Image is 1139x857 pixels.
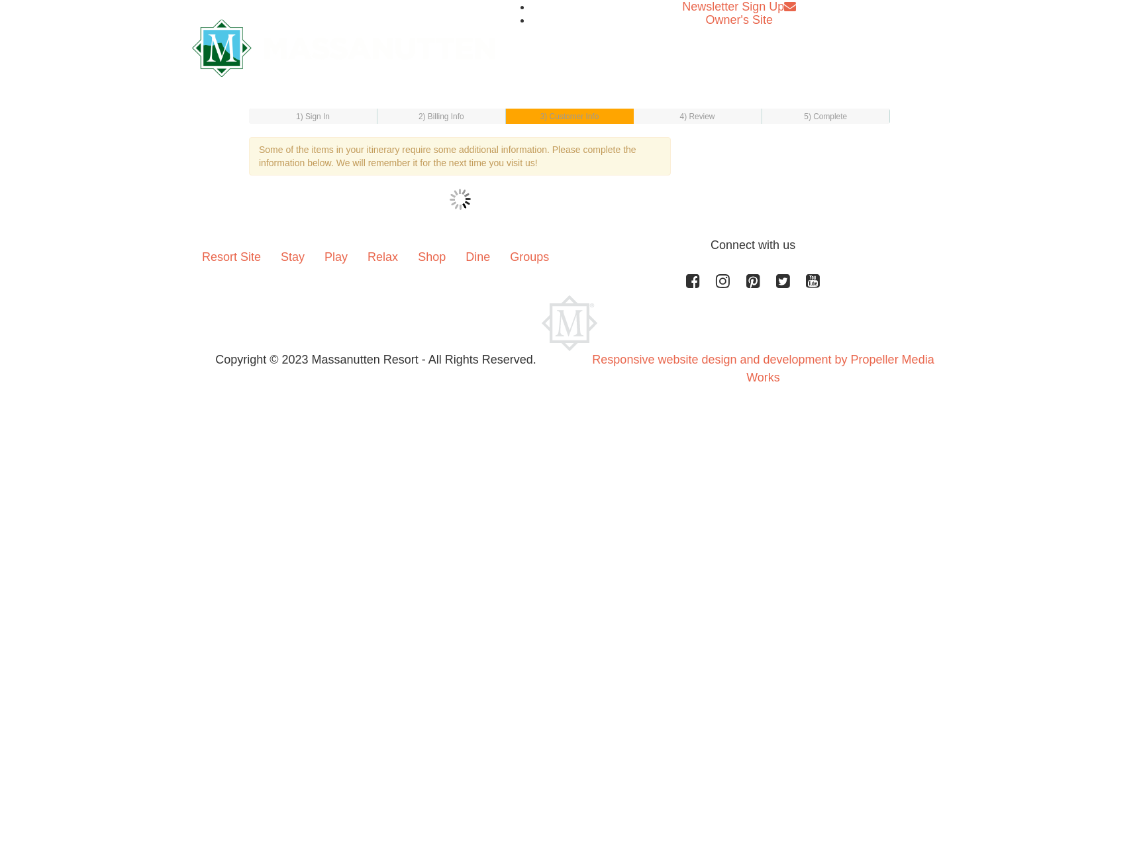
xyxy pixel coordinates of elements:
img: wait.gif [450,189,471,210]
a: Shop [408,236,456,277]
a: Play [315,236,358,277]
span: ) Billing Info [423,112,464,121]
span: ) Complete [809,112,847,121]
span: ) Customer Info [544,112,599,121]
small: 5 [804,112,847,121]
a: Resort Site [192,236,271,277]
small: 2 [419,112,464,121]
small: 3 [540,112,599,121]
div: Some of the items in your itinerary require some additional information. Please complete the info... [249,137,671,176]
small: 4 [680,112,715,121]
small: 1 [296,112,330,121]
a: Massanutten Resort [192,30,495,62]
a: Responsive website design and development by Propeller Media Works [592,353,934,384]
img: Massanutten Resort Logo [192,19,495,77]
p: Connect with us [192,236,947,254]
span: ) Review [684,112,715,121]
span: ) Sign In [301,112,330,121]
a: Relax [358,236,408,277]
img: Massanutten Resort Logo [542,295,597,351]
a: Owner's Site [706,13,773,26]
a: Dine [456,236,500,277]
a: Stay [271,236,315,277]
p: Copyright © 2023 Massanutten Resort - All Rights Reserved. [182,351,569,369]
a: Groups [500,236,559,277]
